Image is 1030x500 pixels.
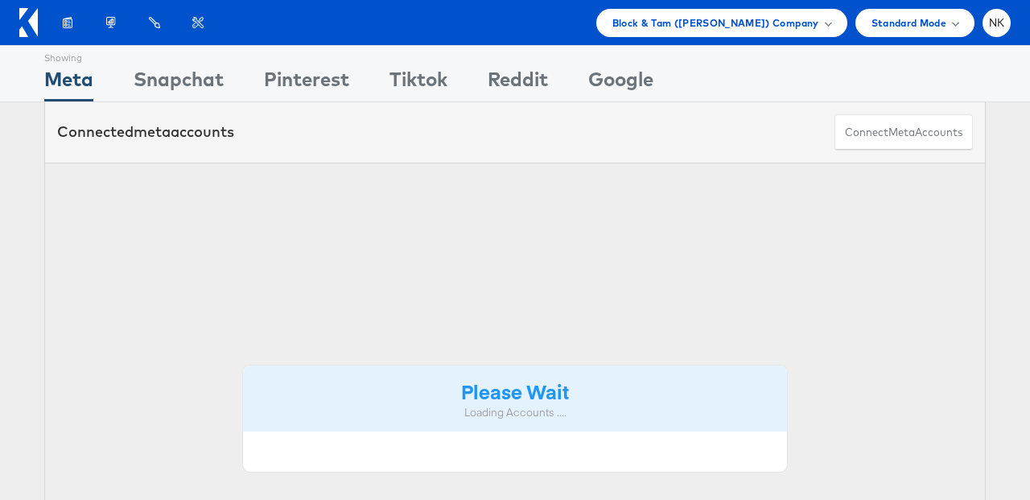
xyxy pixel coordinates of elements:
[255,405,775,420] div: Loading Accounts ....
[989,18,1005,28] span: NK
[134,65,224,101] div: Snapchat
[134,122,171,141] span: meta
[44,65,93,101] div: Meta
[461,378,569,404] strong: Please Wait
[888,125,915,140] span: meta
[264,65,349,101] div: Pinterest
[871,14,946,31] span: Standard Mode
[612,14,819,31] span: Block & Tam ([PERSON_NAME]) Company
[834,114,973,151] button: ConnectmetaAccounts
[44,46,93,65] div: Showing
[389,65,447,101] div: Tiktok
[57,122,234,143] div: Connected accounts
[588,65,653,101] div: Google
[488,65,548,101] div: Reddit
